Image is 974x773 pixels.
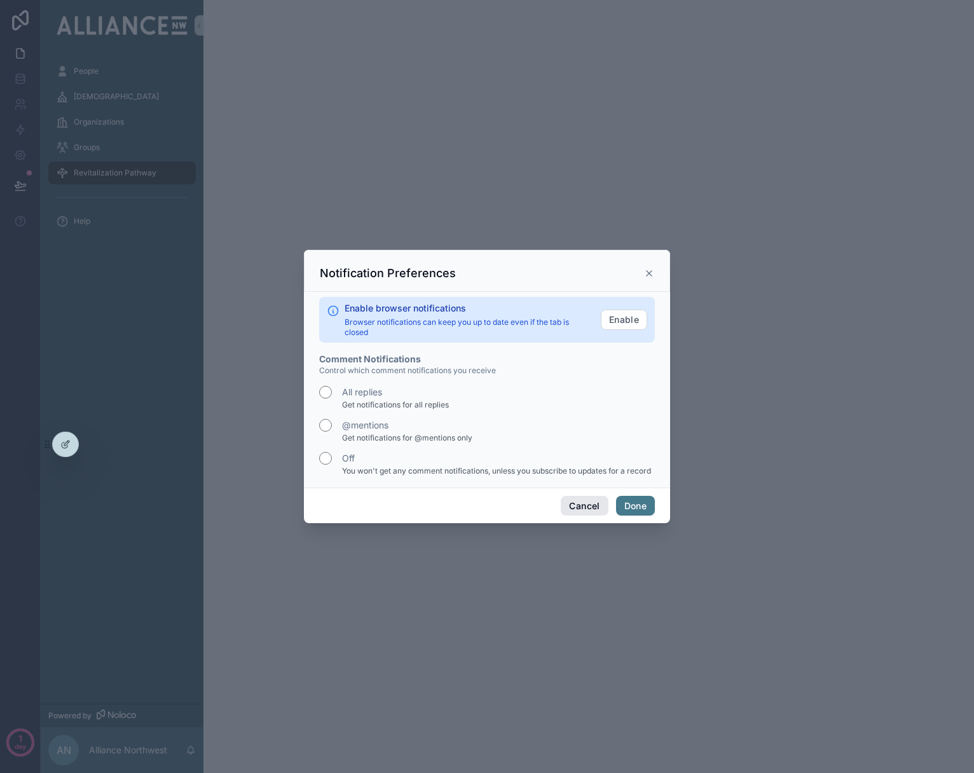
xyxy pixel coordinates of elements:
[345,317,591,338] p: Browser notifications can keep you up to date even if the tab is closed
[342,400,449,410] span: Get notifications for all replies
[342,386,382,399] label: All replies
[319,366,655,376] p: Control which comment notifications you receive
[561,496,608,516] button: Cancel
[342,433,472,443] span: Get notifications for @mentions only
[342,419,388,432] label: @mentions
[616,496,655,516] button: Done
[320,266,456,281] h3: Notification Preferences
[342,452,355,465] label: Off
[345,302,591,315] h2: Enable browser notifications
[601,310,647,330] button: Enable
[319,353,655,366] h2: Comment Notifications
[342,466,651,476] span: You won't get any comment notifications, unless you subscribe to updates for a record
